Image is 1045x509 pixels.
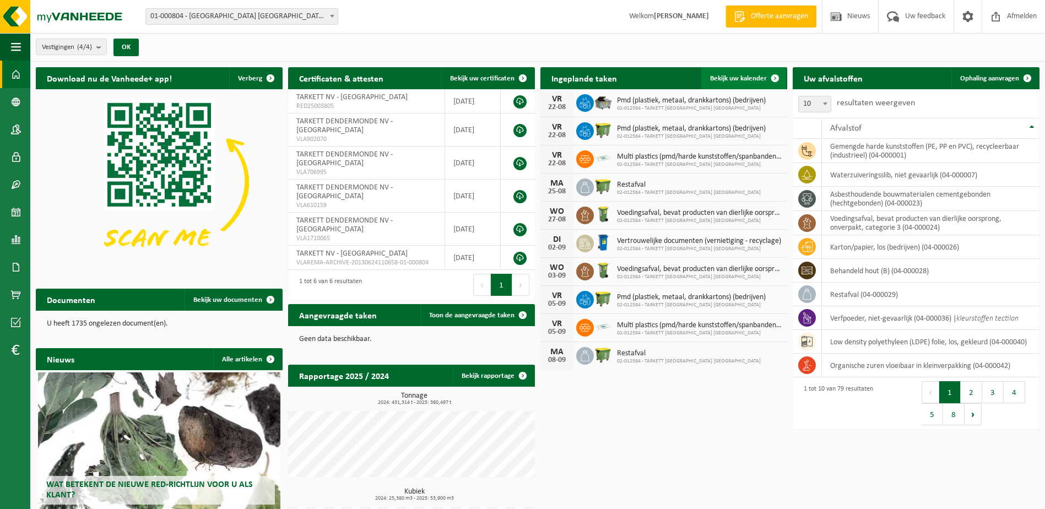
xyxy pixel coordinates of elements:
strong: [PERSON_NAME] [654,12,709,20]
span: 02-012584 - TARKETT [GEOGRAPHIC_DATA] [GEOGRAPHIC_DATA] [617,189,761,196]
div: 22-08 [546,160,568,167]
div: 27-08 [546,216,568,224]
h3: Kubiek [294,488,535,501]
h2: Ingeplande taken [540,67,628,89]
div: 1 tot 10 van 79 resultaten [798,380,873,426]
span: Bekijk uw kalender [710,75,767,82]
span: Vertrouwelijke documenten (vernietiging - recyclage) [617,237,781,246]
h2: Documenten [36,289,106,310]
img: WB-1100-HPE-GN-50 [594,177,613,196]
span: 02-012584 - TARKETT [GEOGRAPHIC_DATA] [GEOGRAPHIC_DATA] [617,302,766,308]
img: WB-1100-HPE-GN-50 [594,289,613,308]
img: LP-SK-00500-LPE-16 [594,149,613,167]
div: 25-08 [546,188,568,196]
button: Next [512,274,529,296]
a: Bekijk uw kalender [701,67,786,89]
span: Multi plastics (pmd/harde kunststoffen/spanbanden/eps/folie naturel/folie gemeng... [617,321,782,330]
h2: Certificaten & attesten [288,67,394,89]
div: VR [546,320,568,328]
span: 02-012584 - TARKETT [GEOGRAPHIC_DATA] [GEOGRAPHIC_DATA] [617,274,782,280]
a: Offerte aanvragen [725,6,816,28]
td: voedingsafval, bevat producten van dierlijke oorsprong, onverpakt, categorie 3 (04-000024) [822,211,1039,235]
span: 01-000804 - TARKETT NV - WAALWIJK [145,8,338,25]
td: [DATE] [445,89,501,113]
div: VR [546,95,568,104]
span: Bekijk uw certificaten [450,75,515,82]
img: WB-5000-GAL-GY-01 [594,93,613,111]
h2: Aangevraagde taken [288,304,388,326]
div: 22-08 [546,104,568,111]
div: VR [546,291,568,300]
span: Multi plastics (pmd/harde kunststoffen/spanbanden/eps/folie naturel/folie gemeng... [617,153,782,161]
button: 8 [943,403,965,425]
div: DI [546,235,568,244]
div: WO [546,263,568,272]
button: Previous [473,274,491,296]
span: TARKETT DENDERMONDE NV - [GEOGRAPHIC_DATA] [296,183,393,201]
div: 03-09 [546,272,568,280]
td: behandeld hout (B) (04-000028) [822,259,1039,283]
td: gemengde harde kunststoffen (PE, PP en PVC), recycleerbaar (industrieel) (04-000001) [822,139,1039,163]
span: Restafval [617,349,761,358]
button: 4 [1004,381,1025,403]
div: MA [546,179,568,188]
span: 2024: 25,380 m3 - 2025: 53,900 m3 [294,496,535,501]
img: WB-1100-HPE-GN-50 [594,121,613,139]
span: 2024: 431,314 t - 2025: 380,497 t [294,400,535,405]
button: Verberg [229,67,281,89]
h2: Uw afvalstoffen [793,67,874,89]
h2: Nieuws [36,348,85,370]
button: 3 [982,381,1004,403]
h2: Rapportage 2025 / 2024 [288,365,400,386]
div: 02-09 [546,244,568,252]
p: Geen data beschikbaar. [299,335,524,343]
span: 02-012584 - TARKETT [GEOGRAPHIC_DATA] [GEOGRAPHIC_DATA] [617,358,761,365]
td: asbesthoudende bouwmaterialen cementgebonden (hechtgebonden) (04-000023) [822,187,1039,211]
td: verfpoeder, niet-gevaarlijk (04-000036) | [822,306,1039,330]
h3: Tonnage [294,392,535,405]
span: 10 [798,96,831,112]
div: WO [546,207,568,216]
span: Voedingsafval, bevat producten van dierlijke oorsprong, onverpakt, categorie 3 [617,209,782,218]
button: Next [965,403,982,425]
div: VR [546,123,568,132]
td: restafval (04-000029) [822,283,1039,306]
a: Toon de aangevraagde taken [420,304,534,326]
button: Vestigingen(4/4) [36,39,107,55]
button: 2 [961,381,982,403]
td: [DATE] [445,180,501,213]
td: [DATE] [445,246,501,270]
td: waterzuiveringsslib, niet gevaarlijk (04-000007) [822,163,1039,187]
a: Ophaling aanvragen [951,67,1038,89]
p: U heeft 1735 ongelezen document(en). [47,320,272,328]
img: WB-0140-HPE-GN-50 [594,205,613,224]
span: TARKETT DENDERMONDE NV - [GEOGRAPHIC_DATA] [296,216,393,234]
a: Bekijk uw certificaten [441,67,534,89]
a: Bekijk uw documenten [185,289,281,311]
button: 1 [491,274,512,296]
td: [DATE] [445,147,501,180]
a: Bekijk rapportage [453,365,534,387]
span: VLAREMA-ARCHIVE-20130624110658-01-000804 [296,258,436,267]
img: WB-0240-HPE-BE-09 [594,233,613,252]
img: LP-SK-00500-LPE-16 [594,317,613,336]
span: Ophaling aanvragen [960,75,1019,82]
img: Download de VHEPlus App [36,89,283,274]
div: 1 tot 6 van 6 resultaten [294,273,362,297]
label: resultaten weergeven [837,99,915,107]
img: WB-1100-HPE-GN-50 [594,345,613,364]
div: MA [546,348,568,356]
span: Restafval [617,181,761,189]
span: Verberg [238,75,262,82]
a: Alle artikelen [213,348,281,370]
div: 05-09 [546,300,568,308]
span: Offerte aanvragen [748,11,811,22]
span: RED25003805 [296,102,436,111]
span: Vestigingen [42,39,92,56]
td: [DATE] [445,113,501,147]
span: TARKETT DENDERMONDE NV - [GEOGRAPHIC_DATA] [296,117,393,134]
div: 05-09 [546,328,568,336]
span: Pmd (plastiek, metaal, drankkartons) (bedrijven) [617,96,766,105]
span: VLA610159 [296,201,436,210]
h2: Download nu de Vanheede+ app! [36,67,183,89]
